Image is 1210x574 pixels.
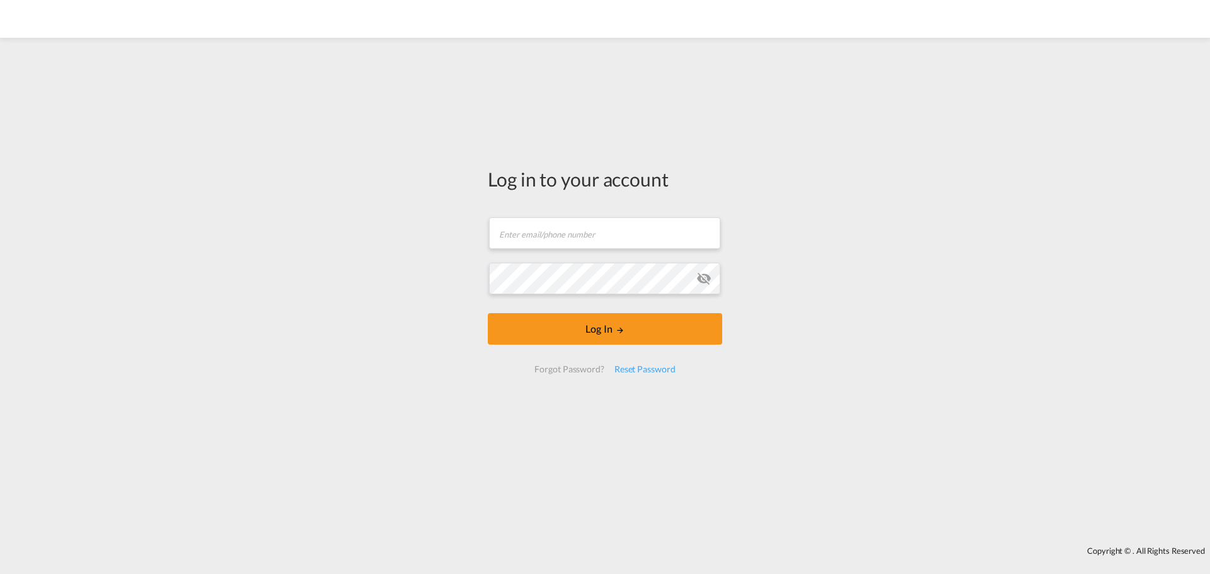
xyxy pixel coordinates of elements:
div: Forgot Password? [529,358,609,381]
input: Enter email/phone number [489,217,720,249]
button: LOGIN [488,313,722,345]
div: Reset Password [609,358,681,381]
div: Log in to your account [488,166,722,192]
md-icon: icon-eye-off [696,271,712,286]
